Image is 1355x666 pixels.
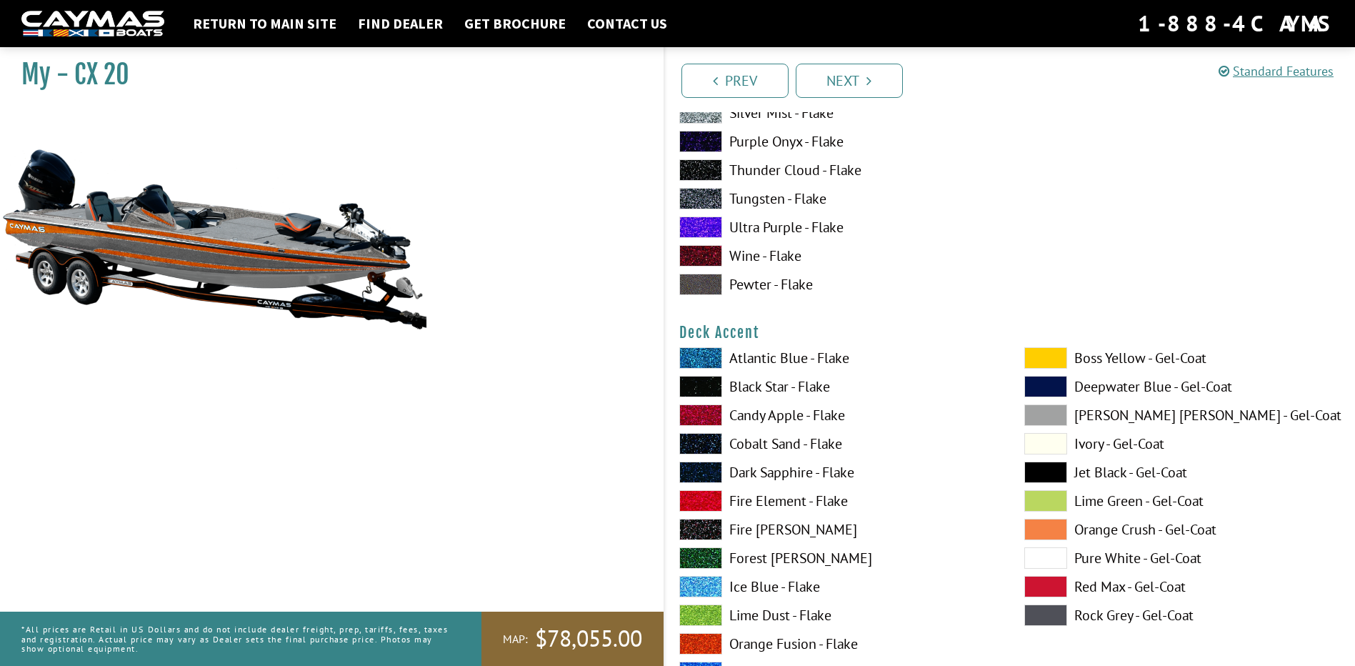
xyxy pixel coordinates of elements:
img: white-logo-c9c8dbefe5ff5ceceb0f0178aa75bf4bb51f6bca0971e226c86eb53dfe498488.png [21,11,164,37]
label: Rock Grey - Gel-Coat [1024,605,1341,626]
label: Forest [PERSON_NAME] [679,547,996,569]
label: Fire Element - Flake [679,490,996,512]
label: Deepwater Blue - Gel-Coat [1024,376,1341,397]
label: Pure White - Gel-Coat [1024,547,1341,569]
a: Next [796,64,903,98]
span: $78,055.00 [535,624,642,654]
label: Wine - Flake [679,245,996,267]
label: Pewter - Flake [679,274,996,295]
span: MAP: [503,632,528,647]
label: Thunder Cloud - Flake [679,159,996,181]
label: Dark Sapphire - Flake [679,462,996,483]
label: [PERSON_NAME] [PERSON_NAME] - Gel-Coat [1024,404,1341,426]
h1: My - CX 20 [21,59,628,91]
label: Cobalt Sand - Flake [679,433,996,454]
a: Return to main site [186,14,344,33]
label: Orange Fusion - Flake [679,633,996,655]
a: Get Brochure [457,14,573,33]
a: Prev [681,64,789,98]
label: Black Star - Flake [679,376,996,397]
label: Candy Apple - Flake [679,404,996,426]
h4: Deck Accent [679,324,1341,342]
label: Boss Yellow - Gel-Coat [1024,347,1341,369]
label: Silver Mist - Flake [679,102,996,124]
label: Lime Green - Gel-Coat [1024,490,1341,512]
label: Jet Black - Gel-Coat [1024,462,1341,483]
div: 1-888-4CAYMAS [1138,8,1334,39]
p: *All prices are Retail in US Dollars and do not include dealer freight, prep, tariffs, fees, taxe... [21,617,449,660]
a: Standard Features [1219,63,1334,79]
a: Contact Us [580,14,674,33]
label: Ivory - Gel-Coat [1024,433,1341,454]
label: Fire [PERSON_NAME] [679,519,996,540]
a: MAP:$78,055.00 [481,612,664,666]
label: Orange Crush - Gel-Coat [1024,519,1341,540]
label: Red Max - Gel-Coat [1024,576,1341,597]
a: Find Dealer [351,14,450,33]
label: Atlantic Blue - Flake [679,347,996,369]
label: Ice Blue - Flake [679,576,996,597]
label: Ultra Purple - Flake [679,217,996,238]
label: Tungsten - Flake [679,188,996,209]
label: Lime Dust - Flake [679,605,996,626]
label: Purple Onyx - Flake [679,131,996,152]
